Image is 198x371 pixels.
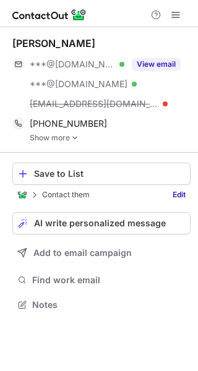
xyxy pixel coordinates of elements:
[34,218,166,228] span: AI write personalized message
[32,299,186,310] span: Notes
[12,7,87,22] img: ContactOut v5.3.10
[12,212,191,234] button: AI write personalized message
[30,79,127,90] span: ***@[DOMAIN_NAME]
[42,190,90,199] p: Contact them
[168,189,191,201] a: Edit
[30,98,158,109] span: [EMAIL_ADDRESS][DOMAIN_NAME]
[12,271,191,289] button: Find work email
[30,59,115,70] span: ***@[DOMAIN_NAME]
[12,37,95,49] div: [PERSON_NAME]
[12,242,191,264] button: Add to email campaign
[32,275,186,286] span: Find work email
[132,58,181,70] button: Reveal Button
[33,248,132,258] span: Add to email campaign
[12,163,191,185] button: Save to List
[12,296,191,313] button: Notes
[30,118,107,129] span: [PHONE_NUMBER]
[34,169,185,179] div: Save to List
[71,134,79,142] img: -
[17,190,27,200] img: ContactOut
[30,134,191,142] a: Show more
